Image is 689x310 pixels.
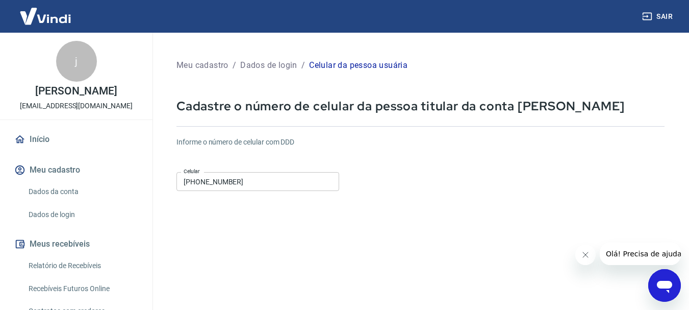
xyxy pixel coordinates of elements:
[12,1,79,32] img: Vindi
[56,41,97,82] div: j
[24,204,140,225] a: Dados de login
[6,7,86,15] span: Olá! Precisa de ajuda?
[176,59,228,71] p: Meu cadastro
[176,98,665,114] p: Cadastre o número de celular da pessoa titular da conta [PERSON_NAME]
[20,101,133,111] p: [EMAIL_ADDRESS][DOMAIN_NAME]
[12,159,140,181] button: Meu cadastro
[648,269,681,302] iframe: Botão para abrir a janela de mensagens
[12,128,140,151] a: Início
[176,137,665,148] h6: Informe o número de celular com DDD
[184,168,200,175] label: Celular
[301,59,305,71] p: /
[240,59,297,71] p: Dados de login
[12,233,140,255] button: Meus recebíveis
[640,7,677,26] button: Sair
[35,86,117,97] p: [PERSON_NAME]
[24,181,140,202] a: Dados da conta
[24,255,140,276] a: Relatório de Recebíveis
[233,59,236,71] p: /
[600,243,681,265] iframe: Mensagem da empresa
[309,59,407,71] p: Celular da pessoa usuária
[24,278,140,299] a: Recebíveis Futuros Online
[575,245,596,265] iframe: Fechar mensagem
